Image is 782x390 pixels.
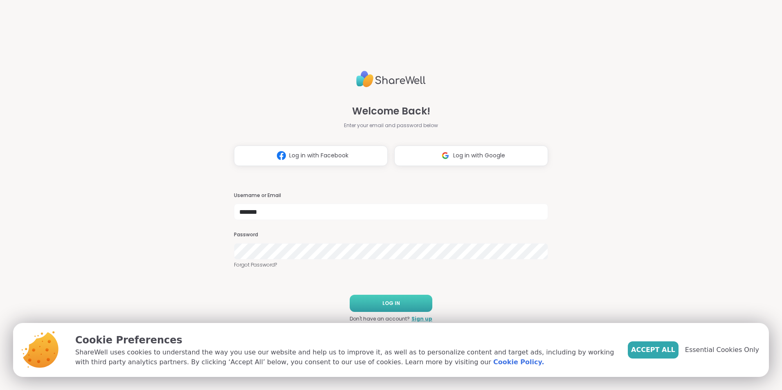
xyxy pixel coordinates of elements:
span: LOG IN [382,300,400,307]
img: ShareWell Logo [356,67,426,91]
span: Log in with Google [453,151,505,160]
span: Welcome Back! [352,104,430,119]
button: LOG IN [350,295,432,312]
h3: Password [234,231,548,238]
span: Accept All [631,345,675,355]
span: Don't have an account? [350,315,410,323]
button: Log in with Google [394,146,548,166]
p: ShareWell uses cookies to understand the way you use our website and help us to improve it, as we... [75,347,615,367]
a: Cookie Policy. [493,357,544,367]
span: Enter your email and password below [344,122,438,129]
img: ShareWell Logomark [274,148,289,163]
h3: Username or Email [234,192,548,199]
a: Sign up [411,315,432,323]
span: Essential Cookies Only [685,345,759,355]
button: Accept All [628,341,679,359]
button: Log in with Facebook [234,146,388,166]
p: Cookie Preferences [75,333,615,347]
img: ShareWell Logomark [438,148,453,163]
span: Log in with Facebook [289,151,348,160]
a: Forgot Password? [234,261,548,269]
